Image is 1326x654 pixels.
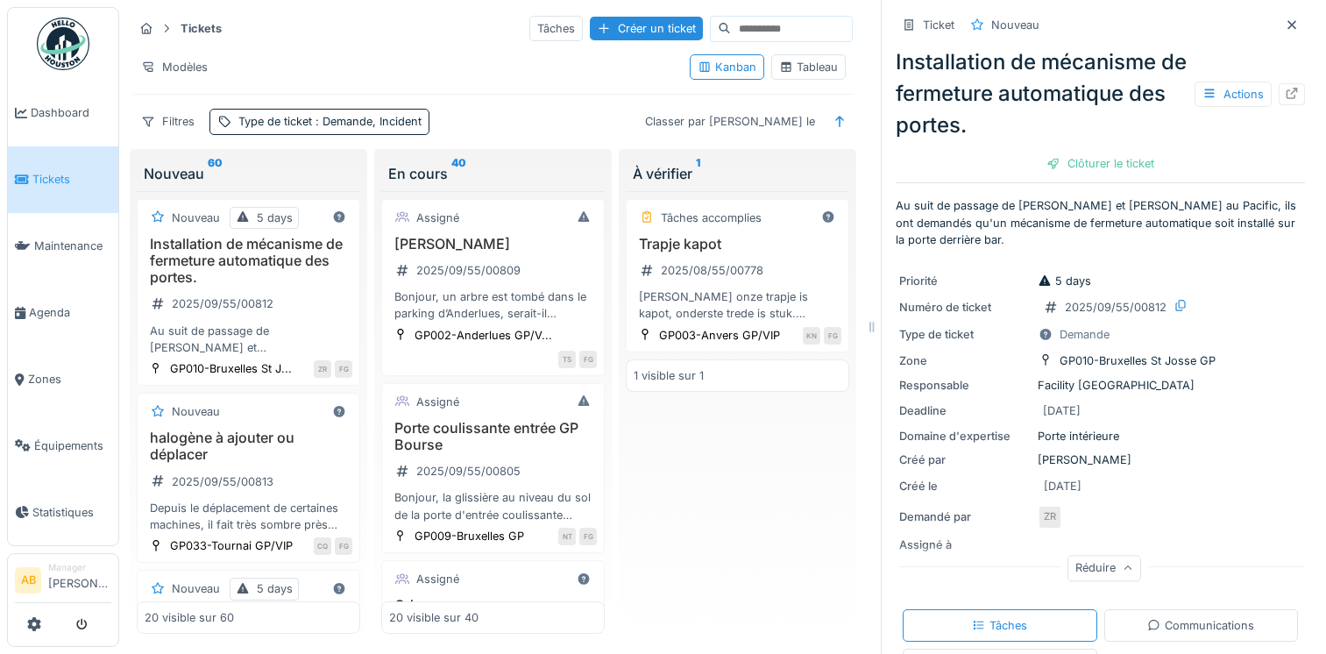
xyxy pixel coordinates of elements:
div: Assigné [416,571,459,587]
div: CQ [314,537,331,555]
h3: Odeur [389,597,597,614]
a: Dashboard [8,80,118,146]
div: KN [803,327,820,345]
div: Type de ticket [899,326,1031,343]
span: Équipements [34,437,111,454]
div: Classer par [PERSON_NAME] le [637,109,823,134]
div: NT [558,528,576,545]
div: 5 days [257,580,293,597]
a: AB Manager[PERSON_NAME] [15,561,111,603]
div: Depuis le déplacement de certaines machines, il fait très sombre près des Open the Box à droite e... [145,500,352,533]
div: GP003-Anvers GP/VIP [659,327,780,344]
h3: halogène à ajouter ou déplacer [145,430,352,463]
a: Tickets [8,146,118,213]
span: : Demande, Incident [312,115,422,128]
div: Tâches [529,16,583,41]
div: 2025/09/55/00809 [416,262,521,279]
div: GP033-Tournai GP/VIP [170,537,293,554]
div: Assigné à [899,537,1031,553]
div: 1 visible sur 1 [634,367,704,384]
li: AB [15,567,41,594]
p: Au suit de passage de [PERSON_NAME] et [PERSON_NAME] au Pacific, ils ont demandés qu'un mécanisme... [896,197,1305,248]
div: Demandé par [899,508,1031,525]
div: Priorité [899,273,1031,289]
div: Nouveau [172,580,220,597]
div: [DATE] [1044,478,1081,494]
div: 2025/09/55/00805 [416,463,521,480]
img: Badge_color-CXgf-gQk.svg [37,18,89,70]
div: Porte intérieure [899,428,1301,444]
div: FG [579,351,597,368]
div: Nouveau [144,163,353,184]
sup: 1 [696,163,700,184]
div: Créé le [899,478,1031,494]
a: Statistiques [8,479,118,545]
div: Communications [1147,617,1254,634]
div: 2025/09/55/00812 [172,295,273,312]
span: Tickets [32,171,111,188]
div: 20 visible sur 40 [389,609,479,626]
div: 5 days [1038,273,1091,289]
div: 2025/09/55/00813 [172,473,273,490]
div: Tâches accomplies [661,210,762,226]
div: Demande [1060,326,1110,343]
div: TS [558,351,576,368]
a: Agenda [8,280,118,346]
div: Nouveau [991,17,1039,33]
h3: Porte coulissante entrée GP Bourse [389,420,597,453]
div: Deadline [899,402,1031,419]
span: Maintenance [34,238,111,254]
div: [PERSON_NAME] [899,451,1301,468]
sup: 40 [451,163,466,184]
div: ZR [314,360,331,378]
div: 5 days [257,210,293,226]
div: Actions [1195,82,1272,107]
div: Kanban [698,59,756,75]
div: GP010-Bruxelles St Josse GP [1060,352,1216,369]
div: Réduire [1067,556,1141,581]
div: Modèles [133,54,216,80]
div: Bonjour, la glissière au niveau du sol de la porte d'entrée coulissante n'est plus la, ou a été c... [389,489,597,522]
div: Tableau [779,59,838,75]
div: À vérifier [633,163,842,184]
div: FG [824,327,841,345]
div: FG [335,360,352,378]
a: Équipements [8,412,118,479]
div: Filtres [133,109,202,134]
span: Dashboard [31,104,111,121]
div: ZR [1038,505,1062,530]
a: Maintenance [8,213,118,280]
div: Ticket [923,17,954,33]
span: Statistiques [32,504,111,521]
div: [DATE] [1043,402,1081,419]
div: Créer un ticket [590,17,703,40]
div: Assigné [416,394,459,410]
div: GP010-Bruxelles St J... [170,360,292,377]
div: Assigné [416,210,459,226]
div: Tâches [972,617,1027,634]
div: 20 visible sur 60 [145,609,234,626]
div: Nouveau [172,403,220,420]
strong: Tickets [174,20,229,37]
div: Bonjour, un arbre est tombé dans le parking d’Anderlues, serait-il possible de l’évacuer? [389,288,597,322]
div: Clôturer le ticket [1039,152,1161,175]
div: Type de ticket [238,113,422,130]
div: 2025/09/55/00812 [1065,299,1166,316]
div: Créé par [899,451,1031,468]
div: Numéro de ticket [899,299,1031,316]
span: Zones [28,371,111,387]
div: GP009-Bruxelles GP [415,528,524,544]
div: 2025/08/55/00778 [661,262,763,279]
h3: Trapje kapot [634,236,841,252]
div: Nouveau [172,210,220,226]
li: [PERSON_NAME] [48,561,111,599]
div: En cours [388,163,598,184]
div: FG [335,537,352,555]
div: GP002-Anderlues GP/V... [415,327,552,344]
div: [PERSON_NAME] onze trapje is kapot, onderste trede is stuk. Mogen wij a.u.b. een nieuwe trapje he... [634,288,841,322]
a: Zones [8,346,118,413]
div: Au suit de passage de [PERSON_NAME] et [PERSON_NAME] au Pacific, ils ont demandés qu'un mécanisme... [145,323,352,356]
div: Zone [899,352,1031,369]
div: Installation de mécanisme de fermeture automatique des portes. [896,46,1305,141]
h3: [PERSON_NAME] [389,236,597,252]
